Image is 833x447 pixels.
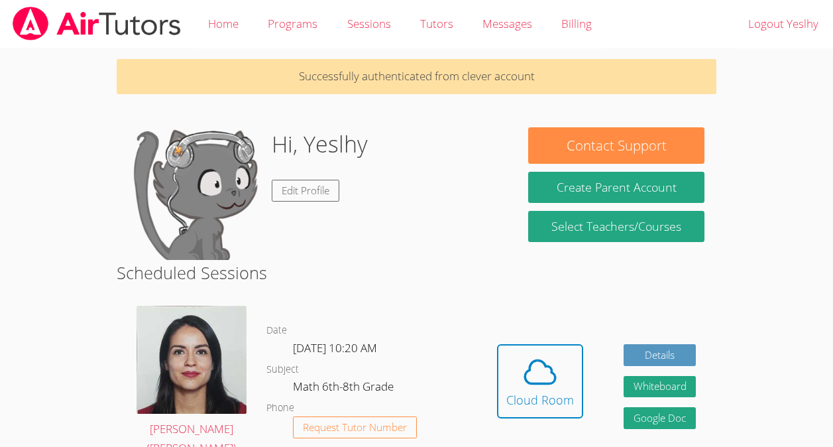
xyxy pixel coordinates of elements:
[137,306,247,414] img: picture.jpeg
[482,16,532,31] span: Messages
[266,361,299,378] dt: Subject
[117,260,716,285] h2: Scheduled Sessions
[624,407,696,429] a: Google Doc
[272,180,339,202] a: Edit Profile
[293,377,396,400] dd: Math 6th-8th Grade
[497,344,583,418] button: Cloud Room
[293,340,377,355] span: [DATE] 10:20 AM
[506,391,574,409] div: Cloud Room
[528,211,704,242] a: Select Teachers/Courses
[528,127,704,164] button: Contact Support
[624,376,696,398] button: Whiteboard
[272,127,368,161] h1: Hi, Yeslhy
[293,416,417,438] button: Request Tutor Number
[528,172,704,203] button: Create Parent Account
[117,59,716,94] p: Successfully authenticated from clever account
[11,7,182,40] img: airtutors_banner-c4298cdbf04f3fff15de1276eac7730deb9818008684d7c2e4769d2f7ddbe033.png
[129,127,261,260] img: default.png
[266,400,294,416] dt: Phone
[624,344,696,366] a: Details
[303,422,407,432] span: Request Tutor Number
[266,322,287,339] dt: Date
